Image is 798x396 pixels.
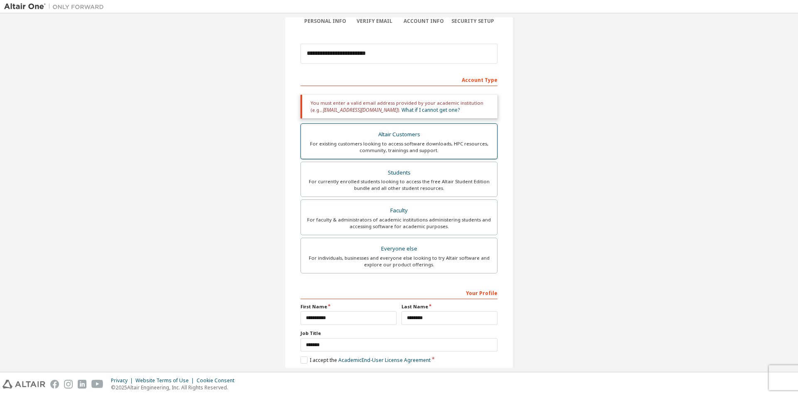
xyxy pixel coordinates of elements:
[306,255,492,268] div: For individuals, businesses and everyone else looking to try Altair software and explore our prod...
[306,216,492,230] div: For faculty & administrators of academic institutions administering students and accessing softwa...
[338,357,431,364] a: Academic End-User License Agreement
[401,106,460,113] a: What if I cannot get one?
[300,303,397,310] label: First Name
[306,167,492,179] div: Students
[306,129,492,140] div: Altair Customers
[91,380,103,389] img: youtube.svg
[306,205,492,216] div: Faculty
[300,357,431,364] label: I accept the
[197,377,239,384] div: Cookie Consent
[323,106,398,113] span: [EMAIL_ADDRESS][DOMAIN_NAME]
[306,178,492,192] div: For currently enrolled students looking to access the free Altair Student Edition bundle and all ...
[306,243,492,255] div: Everyone else
[306,140,492,154] div: For existing customers looking to access software downloads, HPC resources, community, trainings ...
[448,18,498,25] div: Security Setup
[300,73,498,86] div: Account Type
[300,18,350,25] div: Personal Info
[78,380,86,389] img: linkedin.svg
[300,286,498,299] div: Your Profile
[2,380,45,389] img: altair_logo.svg
[4,2,108,11] img: Altair One
[401,303,498,310] label: Last Name
[135,377,197,384] div: Website Terms of Use
[350,18,399,25] div: Verify Email
[300,95,498,118] div: You must enter a valid email address provided by your academic institution (e.g., ).
[399,18,448,25] div: Account Info
[50,380,59,389] img: facebook.svg
[300,330,498,337] label: Job Title
[111,377,135,384] div: Privacy
[111,384,239,391] p: © 2025 Altair Engineering, Inc. All Rights Reserved.
[64,380,73,389] img: instagram.svg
